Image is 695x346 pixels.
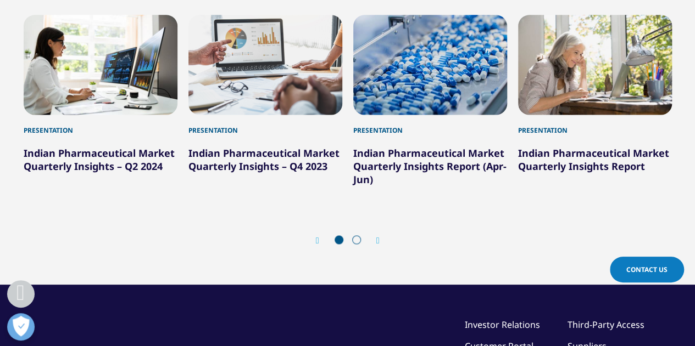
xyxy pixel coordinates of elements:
a: Third-Party Access [568,318,644,330]
div: Presentation [188,115,342,135]
a: Indian Pharmaceutical Market Quarterly Insights – Q2 2024 [24,146,175,173]
a: Contact Us [610,257,684,282]
button: Open Preferences [7,313,35,341]
div: Presentation [24,115,177,135]
div: Previous slide [316,235,330,246]
div: Presentation [518,115,672,135]
a: Indian Pharmaceutical Market Quarterly Insights – Q4 2023 [188,146,340,173]
div: Presentation [353,115,507,135]
div: 2 / 6 [188,15,342,186]
a: Investor Relations [465,318,540,330]
div: Next slide [365,235,380,246]
span: Contact Us [626,265,668,274]
div: 4 / 6 [518,15,672,186]
a: Indian Pharmaceutical Market Quarterly Insights Report (Apr-Jun) [353,146,507,186]
div: 3 / 6 [353,15,507,186]
div: 1 / 6 [24,15,177,186]
a: Indian Pharmaceutical Market Quarterly Insights Report [518,146,669,173]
